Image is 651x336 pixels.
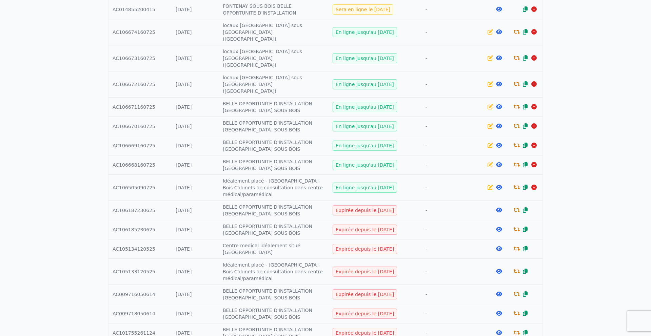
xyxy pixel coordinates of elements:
[219,175,327,201] td: Idéalement placé - [GEOGRAPHIC_DATA]-Bois Cabinets de consultation dans centre médical/paramédical
[421,98,482,117] td: -
[172,201,219,220] td: [DATE]
[172,304,219,323] td: [DATE]
[421,239,482,259] td: -
[514,123,520,129] i: Renouveler la commande
[172,155,219,175] td: [DATE]
[333,27,397,37] div: En ligne jusqu'au [DATE]
[496,311,502,316] i: Voir l'annonce
[219,201,327,220] td: BELLE OPPORTUNITE D'INSTALLATION [GEOGRAPHIC_DATA] SOUS BOIS
[108,239,172,259] td: AC105134120525
[108,175,172,201] td: AC106505090725
[488,143,493,148] i: Editer l'annonce
[496,207,502,213] i: Voir l'annonce
[514,330,520,335] i: Renouveler la commande
[531,104,537,109] i: Arrêter la diffusion de l'annonce
[496,185,502,190] i: Voir l'annonce
[333,102,397,112] div: En ligne jusqu'au [DATE]
[108,155,172,175] td: AC106668160725
[333,141,397,151] div: En ligne jusqu'au [DATE]
[496,81,502,87] i: Voir l'annonce
[523,246,528,251] i: Dupliquer l'annonce
[421,19,482,45] td: -
[496,143,502,148] i: Voir l'annonce
[219,45,327,71] td: locaux [GEOGRAPHIC_DATA] sous [GEOGRAPHIC_DATA] ([GEOGRAPHIC_DATA])
[172,19,219,45] td: [DATE]
[108,19,172,45] td: AC106674160725
[108,220,172,239] td: AC106185230625
[514,246,520,251] i: Renouveler la commande
[421,220,482,239] td: -
[333,53,397,63] div: En ligne jusqu'au [DATE]
[514,207,520,213] i: Renouveler la commande
[219,155,327,175] td: BELLE OPPORTUNITE D'INSTALLATION [GEOGRAPHIC_DATA] SOUS BOIS
[523,123,528,129] i: Dupliquer l'annonce
[421,259,482,285] td: -
[496,269,502,274] i: Voir l'annonce
[219,19,327,45] td: locaux [GEOGRAPHIC_DATA] sous [GEOGRAPHIC_DATA] ([GEOGRAPHIC_DATA])
[108,98,172,117] td: AC106671160725
[108,259,172,285] td: AC105133120525
[421,285,482,304] td: -
[172,98,219,117] td: [DATE]
[219,239,327,259] td: Centre medical idéalement situé [GEOGRAPHIC_DATA]
[421,304,482,323] td: -
[531,143,537,148] i: Arrêter la diffusion de l'annonce
[108,117,172,136] td: AC106670160725
[514,227,520,232] i: Renouveler la commande
[514,55,520,61] i: Renouveler la commande
[421,45,482,71] td: -
[172,259,219,285] td: [DATE]
[333,289,397,299] div: Expirée depuis le [DATE]
[531,162,537,167] i: Arrêter la diffusion de l'annonce
[172,117,219,136] td: [DATE]
[333,4,393,15] div: Sera en ligne le [DATE]
[523,29,528,35] i: Dupliquer l'annonce
[523,162,528,167] i: Dupliquer l'annonce
[514,291,520,297] i: Renouveler la commande
[219,71,327,98] td: locaux [GEOGRAPHIC_DATA] sous [GEOGRAPHIC_DATA] ([GEOGRAPHIC_DATA])
[488,185,493,190] i: Editer l'annonce
[333,267,397,277] div: Expirée depuis le [DATE]
[172,220,219,239] td: [DATE]
[172,71,219,98] td: [DATE]
[488,162,493,167] i: Editer l'annonce
[496,29,502,35] i: Voir l'annonce
[531,81,537,87] i: Arrêter la diffusion de l'annonce
[514,104,520,109] i: Renouveler la commande
[421,201,482,220] td: -
[172,175,219,201] td: [DATE]
[531,55,537,61] i: Arrêter la diffusion de l'annonce
[421,175,482,201] td: -
[523,81,528,87] i: Dupliquer l'annonce
[496,291,502,297] i: Voir l'annonce
[333,121,397,131] div: En ligne jusqu'au [DATE]
[523,269,528,274] i: Dupliquer l'annonce
[523,207,528,213] i: Dupliquer l'annonce
[333,309,397,319] div: Expirée depuis le [DATE]
[172,136,219,155] td: [DATE]
[172,45,219,71] td: [DATE]
[514,29,520,35] i: Renouveler la commande
[219,259,327,285] td: Idéalement placé - [GEOGRAPHIC_DATA]-Bois Cabinets de consultation dans centre médical/paramédical
[219,117,327,136] td: BELLE OPPORTUNITE D'INSTALLATION [GEOGRAPHIC_DATA] SOUS BOIS
[531,185,537,190] i: Arrêter la diffusion de l'annonce
[333,244,397,254] div: Expirée depuis le [DATE]
[523,6,528,12] i: Dupliquer l'annonce
[333,160,397,170] div: En ligne jusqu'au [DATE]
[531,29,537,35] i: Arrêter la diffusion de l'annonce
[523,185,528,190] i: Dupliquer l'annonce
[523,311,528,316] i: Dupliquer l'annonce
[514,269,520,274] i: Renouveler la commande
[172,285,219,304] td: [DATE]
[108,201,172,220] td: AC106187230625
[108,136,172,155] td: AC106669160725
[488,123,493,129] i: Editer l'annonce
[108,304,172,323] td: AC009718050614
[108,71,172,98] td: AC106672160725
[514,143,520,148] i: Renouveler la commande
[421,136,482,155] td: -
[496,246,502,251] i: Voir l'annonce
[219,136,327,155] td: BELLE OPPORTUNITE D'INSTALLATION [GEOGRAPHIC_DATA] SOUS BOIS
[108,285,172,304] td: AC009716050614
[333,183,397,193] div: En ligne jusqu'au [DATE]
